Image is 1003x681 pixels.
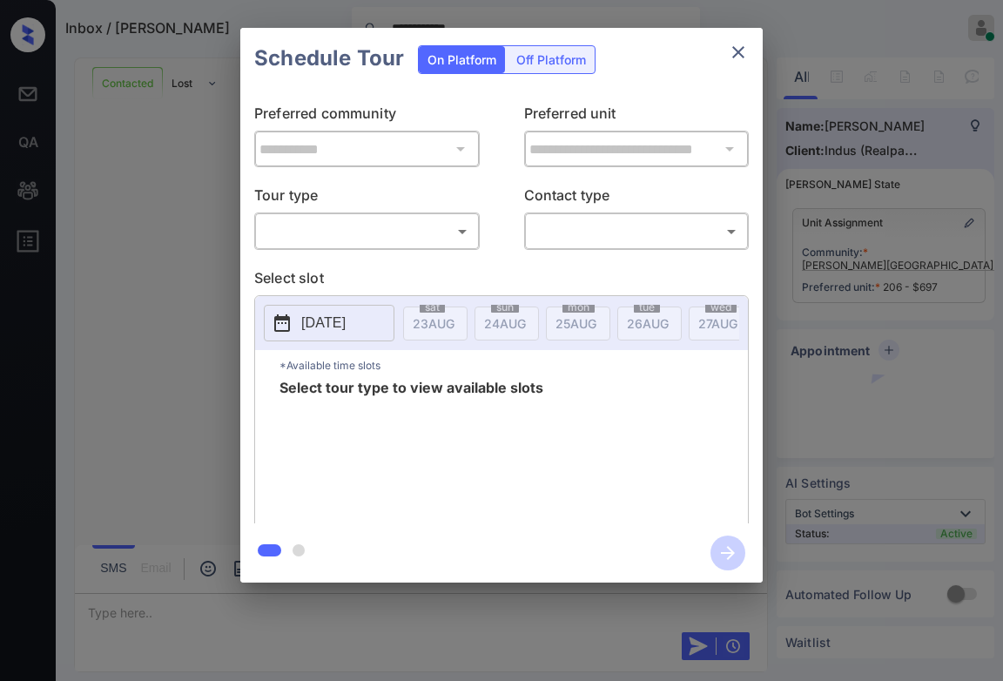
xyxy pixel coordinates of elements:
[524,103,750,131] p: Preferred unit
[419,46,505,73] div: On Platform
[721,35,756,70] button: close
[264,305,394,341] button: [DATE]
[301,313,346,334] p: [DATE]
[240,28,418,89] h2: Schedule Tour
[254,103,480,131] p: Preferred community
[279,381,543,520] span: Select tour type to view available slots
[254,267,749,295] p: Select slot
[524,185,750,212] p: Contact type
[279,350,748,381] p: *Available time slots
[254,185,480,212] p: Tour type
[508,46,595,73] div: Off Platform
